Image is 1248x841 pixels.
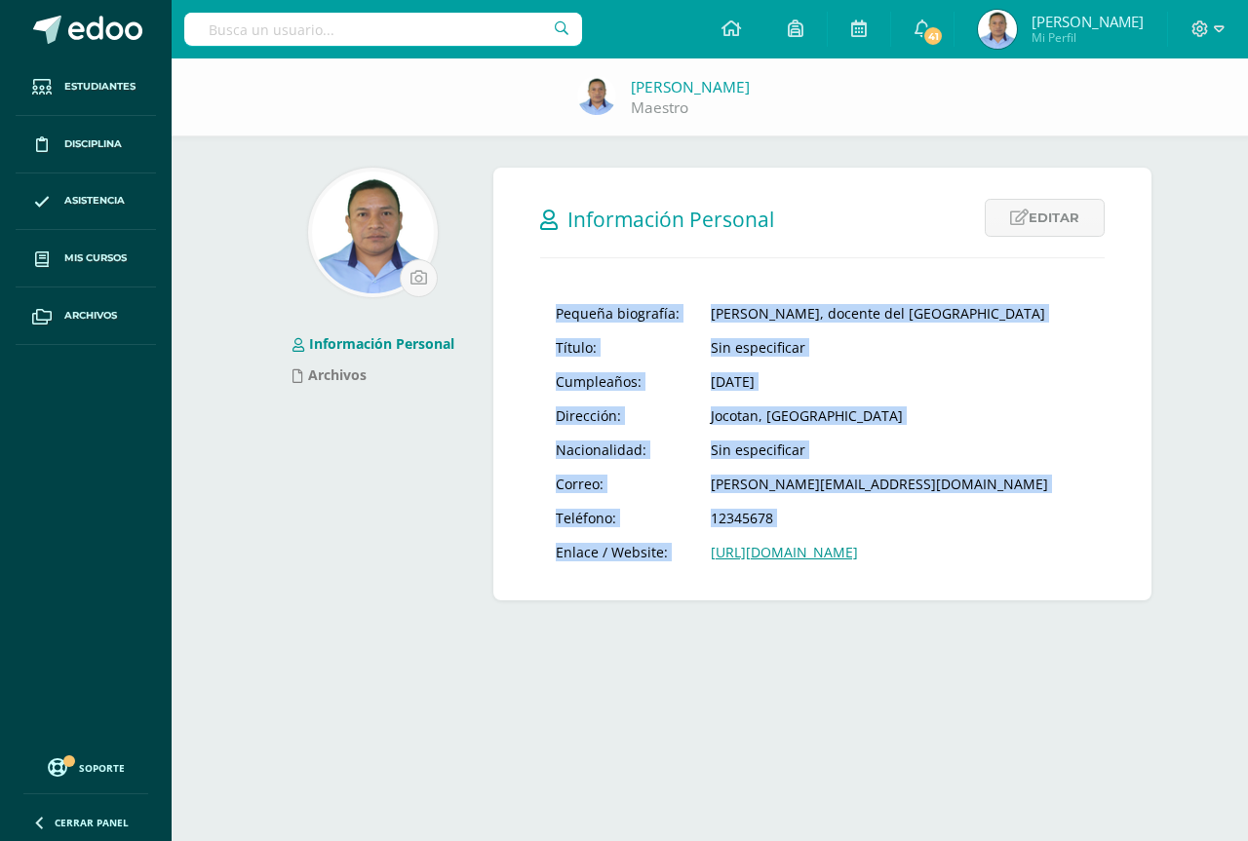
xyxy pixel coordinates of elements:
[540,296,695,330] td: Pequeña biografía:
[695,467,1064,501] td: [PERSON_NAME][EMAIL_ADDRESS][DOMAIN_NAME]
[540,535,695,569] td: Enlace / Website:
[540,399,695,433] td: Dirección:
[64,250,127,266] span: Mis cursos
[64,136,122,152] span: Disciplina
[695,399,1064,433] td: Jocotan, [GEOGRAPHIC_DATA]
[577,76,616,115] img: 23e8710bf1a66a253e536f1c80b3e19a.png
[64,308,117,324] span: Archivos
[631,77,750,97] a: [PERSON_NAME]
[540,330,695,364] td: Título:
[985,199,1105,237] a: Editar
[64,79,136,95] span: Estudiantes
[292,365,367,384] a: Archivos
[184,13,582,46] input: Busca un usuario...
[978,10,1017,49] img: 23e8710bf1a66a253e536f1c80b3e19a.png
[55,816,129,829] span: Cerrar panel
[23,753,148,780] a: Soporte
[711,543,858,561] a: [URL][DOMAIN_NAME]
[292,334,454,353] a: Información Personal
[16,230,156,287] a: Mis cursos
[922,25,944,47] span: 41
[16,116,156,173] a: Disciplina
[631,97,688,118] a: Maestro
[695,330,1064,364] td: Sin especificar
[79,761,125,775] span: Soporte
[540,467,695,501] td: Correo:
[540,364,695,399] td: Cumpleaños:
[64,193,125,209] span: Asistencia
[312,172,434,293] img: f00bc123b7f422f750e8a531eacbc058.png
[1032,29,1144,46] span: Mi Perfil
[695,296,1064,330] td: [PERSON_NAME], docente del [GEOGRAPHIC_DATA]
[695,501,1064,535] td: 12345678
[16,287,156,345] a: Archivos
[540,501,695,535] td: Teléfono:
[695,433,1064,467] td: Sin especificar
[1032,12,1144,31] span: [PERSON_NAME]
[16,173,156,231] a: Asistencia
[695,364,1064,399] td: [DATE]
[567,206,774,233] span: Información Personal
[540,433,695,467] td: Nacionalidad:
[16,58,156,116] a: Estudiantes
